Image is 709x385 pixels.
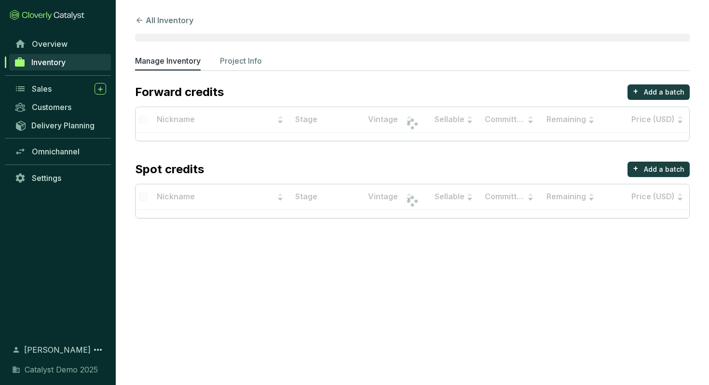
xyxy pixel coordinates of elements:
a: Inventory [9,54,111,70]
a: Omnichannel [10,143,111,160]
p: Add a batch [644,87,684,97]
a: Customers [10,99,111,115]
button: +Add a batch [627,84,690,100]
span: Inventory [31,57,66,67]
a: Settings [10,170,111,186]
span: Overview [32,39,68,49]
span: Settings [32,173,61,183]
span: Delivery Planning [31,121,95,130]
p: Add a batch [644,165,684,174]
p: + [633,162,639,175]
span: [PERSON_NAME] [24,344,91,356]
span: Customers [32,102,71,112]
span: Sales [32,84,52,94]
span: Catalyst Demo 2025 [25,364,98,375]
a: Sales [10,81,111,97]
p: Forward credits [135,84,224,100]
p: Project Info [220,55,262,67]
a: Delivery Planning [10,117,111,133]
button: All Inventory [135,14,193,26]
button: +Add a batch [627,162,690,177]
span: Omnichannel [32,147,80,156]
p: Spot credits [135,162,204,177]
a: Overview [10,36,111,52]
p: + [633,84,639,98]
p: Manage Inventory [135,55,201,67]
